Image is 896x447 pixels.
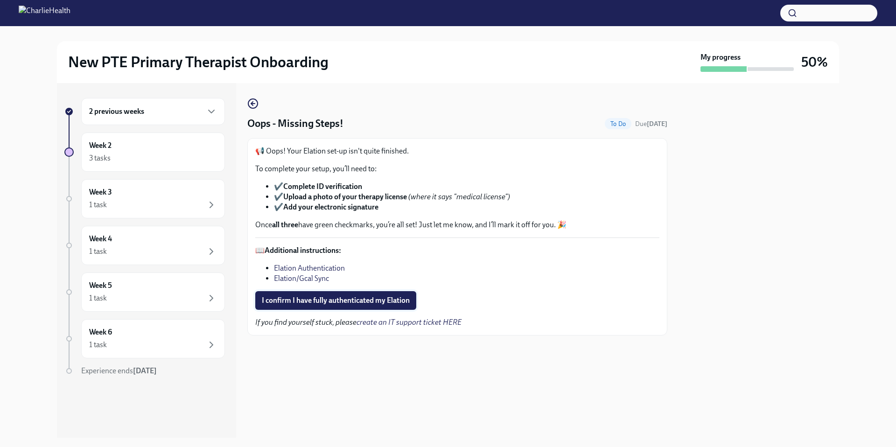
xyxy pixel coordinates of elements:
[133,366,157,375] strong: [DATE]
[274,264,345,272] a: Elation Authentication
[274,274,329,283] a: Elation/Gcal Sync
[81,366,157,375] span: Experience ends
[283,203,378,211] strong: Add your electronic signature
[605,120,631,127] span: To Do
[262,296,410,305] span: I confirm I have fully authenticated my Elation
[64,319,225,358] a: Week 61 task
[635,120,667,128] span: Due
[89,340,107,350] div: 1 task
[89,187,112,197] h6: Week 3
[64,179,225,218] a: Week 31 task
[274,192,659,202] li: ✔️
[89,106,144,117] h6: 2 previous weeks
[274,182,659,192] li: ✔️
[81,98,225,125] div: 2 previous weeks
[89,246,107,257] div: 1 task
[89,153,111,163] div: 3 tasks
[89,200,107,210] div: 1 task
[255,245,659,256] p: 📖
[19,6,70,21] img: CharlieHealth
[255,318,462,327] em: If you find yourself stuck, please
[89,280,112,291] h6: Week 5
[255,220,659,230] p: Once have green checkmarks, you’re all set! Just let me know, and I’ll mark it off for you. 🎉
[272,220,298,229] strong: all three
[357,318,462,327] a: create an IT support ticket HERE
[283,192,407,201] strong: Upload a photo of your therapy license
[255,164,659,174] p: To complete your setup, you’ll need to:
[89,140,112,151] h6: Week 2
[408,192,510,201] em: (where it says "medical license")
[89,327,112,337] h6: Week 6
[64,272,225,312] a: Week 51 task
[274,202,659,212] li: ✔️
[283,182,362,191] strong: Complete ID verification
[801,54,828,70] h3: 50%
[700,52,741,63] strong: My progress
[265,246,341,255] strong: Additional instructions:
[89,293,107,303] div: 1 task
[247,117,343,131] h4: Oops - Missing Steps!
[255,146,659,156] p: 📢 Oops! Your Elation set-up isn't quite finished.
[635,119,667,128] span: September 25th, 2025 10:00
[64,226,225,265] a: Week 41 task
[68,53,329,71] h2: New PTE Primary Therapist Onboarding
[255,291,416,310] button: I confirm I have fully authenticated my Elation
[64,133,225,172] a: Week 23 tasks
[89,234,112,244] h6: Week 4
[647,120,667,128] strong: [DATE]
